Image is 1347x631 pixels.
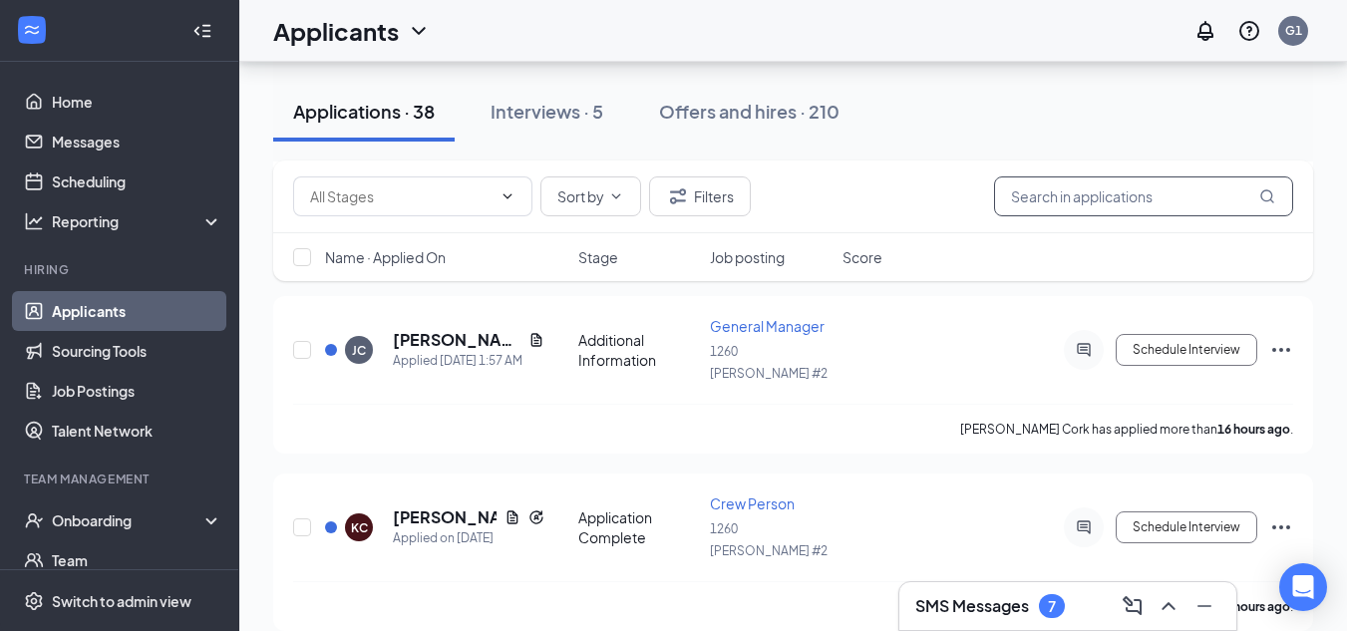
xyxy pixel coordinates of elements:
[710,494,795,512] span: Crew Person
[352,342,366,359] div: JC
[1269,515,1293,539] svg: Ellipses
[842,247,882,267] span: Score
[52,591,191,611] div: Switch to admin view
[192,21,212,41] svg: Collapse
[393,528,544,548] div: Applied on [DATE]
[1188,590,1220,622] button: Minimize
[710,247,785,267] span: Job posting
[52,411,222,451] a: Talent Network
[608,188,624,204] svg: ChevronDown
[1072,519,1096,535] svg: ActiveChat
[52,331,222,371] a: Sourcing Tools
[649,176,751,216] button: Filter Filters
[659,99,840,124] div: Offers and hires · 210
[578,247,618,267] span: Stage
[1217,599,1290,614] b: 20 hours ago
[557,189,604,203] span: Sort by
[351,519,368,536] div: KC
[52,161,222,201] a: Scheduling
[24,261,218,278] div: Hiring
[710,344,828,381] span: 1260 [PERSON_NAME] #2
[1072,342,1096,358] svg: ActiveChat
[24,211,44,231] svg: Analysis
[1259,188,1275,204] svg: MagnifyingGlass
[52,371,222,411] a: Job Postings
[710,521,828,558] span: 1260 [PERSON_NAME] #2
[393,351,544,371] div: Applied [DATE] 1:57 AM
[393,506,497,528] h5: [PERSON_NAME]
[915,595,1029,617] h3: SMS Messages
[310,185,492,207] input: All Stages
[273,14,399,48] h1: Applicants
[393,329,520,351] h5: [PERSON_NAME] Cork
[52,122,222,161] a: Messages
[500,188,515,204] svg: ChevronDown
[52,291,222,331] a: Applicants
[491,99,603,124] div: Interviews · 5
[960,421,1293,438] p: [PERSON_NAME] Cork has applied more than .
[24,471,218,487] div: Team Management
[52,510,205,530] div: Onboarding
[24,591,44,611] svg: Settings
[666,184,690,208] svg: Filter
[578,507,699,547] div: Application Complete
[1117,590,1149,622] button: ComposeMessage
[1285,22,1302,39] div: G1
[1269,338,1293,362] svg: Ellipses
[1192,594,1216,618] svg: Minimize
[52,540,222,580] a: Team
[52,211,223,231] div: Reporting
[710,317,825,335] span: General Manager
[1153,590,1184,622] button: ChevronUp
[293,99,435,124] div: Applications · 38
[994,176,1293,216] input: Search in applications
[1279,563,1327,611] div: Open Intercom Messenger
[1193,19,1217,43] svg: Notifications
[1116,511,1257,543] button: Schedule Interview
[528,509,544,525] svg: Reapply
[1157,594,1180,618] svg: ChevronUp
[1116,334,1257,366] button: Schedule Interview
[407,19,431,43] svg: ChevronDown
[540,176,641,216] button: Sort byChevronDown
[528,332,544,348] svg: Document
[505,509,520,525] svg: Document
[24,510,44,530] svg: UserCheck
[578,330,699,370] div: Additional Information
[1121,594,1145,618] svg: ComposeMessage
[1217,422,1290,437] b: 16 hours ago
[325,247,446,267] span: Name · Applied On
[22,20,42,40] svg: WorkstreamLogo
[52,82,222,122] a: Home
[1048,598,1056,615] div: 7
[1237,19,1261,43] svg: QuestionInfo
